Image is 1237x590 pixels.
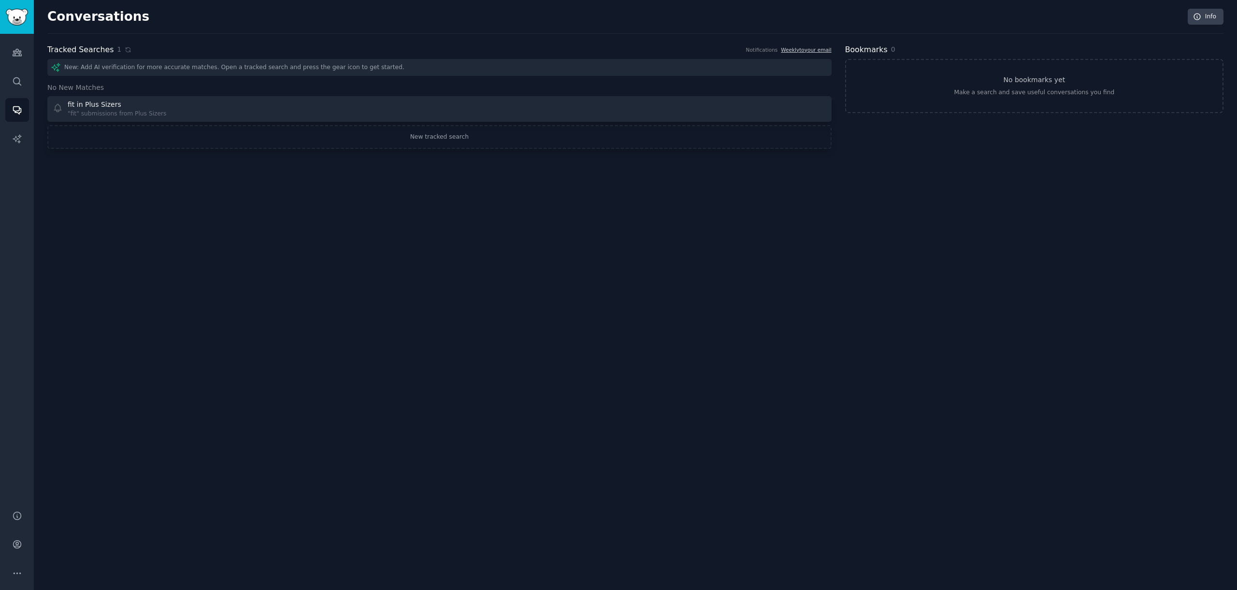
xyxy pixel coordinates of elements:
[47,9,149,25] h2: Conversations
[6,9,28,26] img: GummySearch logo
[1188,9,1223,25] a: Info
[954,88,1114,97] div: Make a search and save useful conversations you find
[47,44,114,56] h2: Tracked Searches
[68,110,166,118] div: "fit" submissions from Plus Sizers
[68,100,121,110] div: fit in Plus Sizers
[891,45,895,53] span: 0
[47,96,832,122] a: fit in Plus Sizers"fit" submissions from Plus Sizers
[845,44,888,56] h2: Bookmarks
[47,59,832,76] div: New: Add AI verification for more accurate matches. Open a tracked search and press the gear icon...
[117,44,121,55] span: 1
[47,83,104,93] span: No New Matches
[746,46,778,53] div: Notifications
[781,47,831,53] a: Weeklytoyour email
[845,59,1223,113] a: No bookmarks yetMake a search and save useful conversations you find
[1003,75,1065,85] h3: No bookmarks yet
[47,125,832,149] a: New tracked search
